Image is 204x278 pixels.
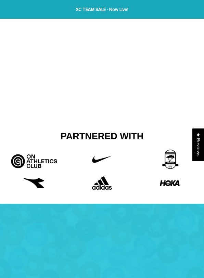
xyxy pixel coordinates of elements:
[87,173,117,193] img: Adidas.png
[24,173,44,193] img: free-diadora-logo-icon-download-in-svg-png-gif-file-formats--brand-fashion-pack-logos-icons-28542...
[5,131,199,142] h2: Partnered With
[87,149,117,169] img: Untitled-1_42f22808-10d6-43b8-a0fd-fffce8cf9462.png
[192,128,204,161] div: Click to open Judge.me floating reviews tab
[9,149,59,169] img: Artboard_5_bcd5fb9d-526a-4748-82a7-e4a7ed1c43f8.jpg
[155,149,186,169] img: 3rd_partner.png
[160,173,180,193] img: HOKA-logo.webp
